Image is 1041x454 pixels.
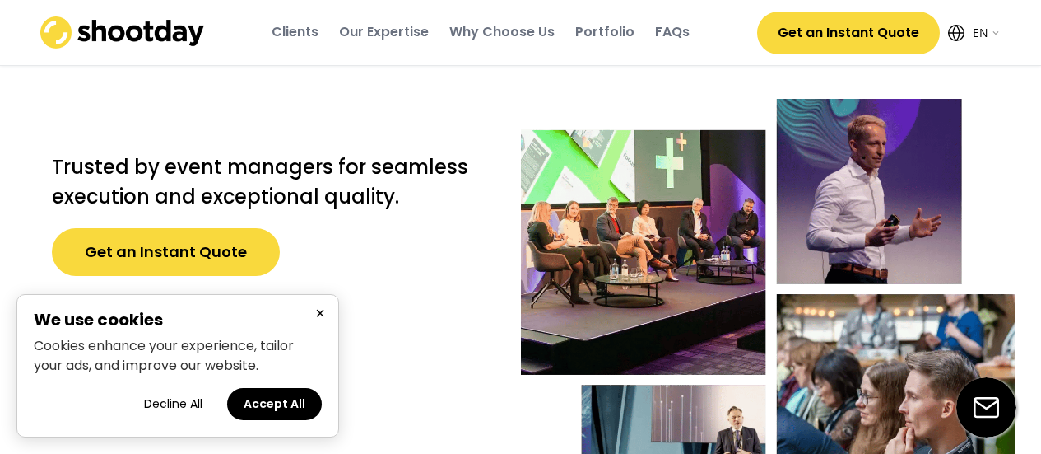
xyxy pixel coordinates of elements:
button: Get an Instant Quote [757,12,940,54]
button: star [75,293,98,316]
img: Icon%20feather-globe%20%281%29.svg [948,25,964,41]
button: Get an Instant Quote [52,228,280,276]
img: shootday_logo.png [40,16,205,49]
button: Accept all cookies [227,388,322,420]
p: Cookies enhance your experience, tailor your ads, and improve our website. [34,336,322,376]
button: star [121,293,144,316]
div: Clients [272,23,318,41]
button: star [52,293,75,316]
div: FAQs [655,23,690,41]
button: star [98,293,121,316]
h2: We use cookies [34,311,322,328]
img: email-icon%20%281%29.svg [956,377,1016,438]
button: Close cookie banner [310,303,330,324]
h2: Trusted by event managers for seamless execution and exceptional quality. [52,152,488,212]
button: star [144,293,167,316]
button: Decline all cookies [128,388,219,420]
div: Portfolio [575,23,634,41]
div: Why Choose Us [449,23,555,41]
div: Our Expertise [339,23,429,41]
